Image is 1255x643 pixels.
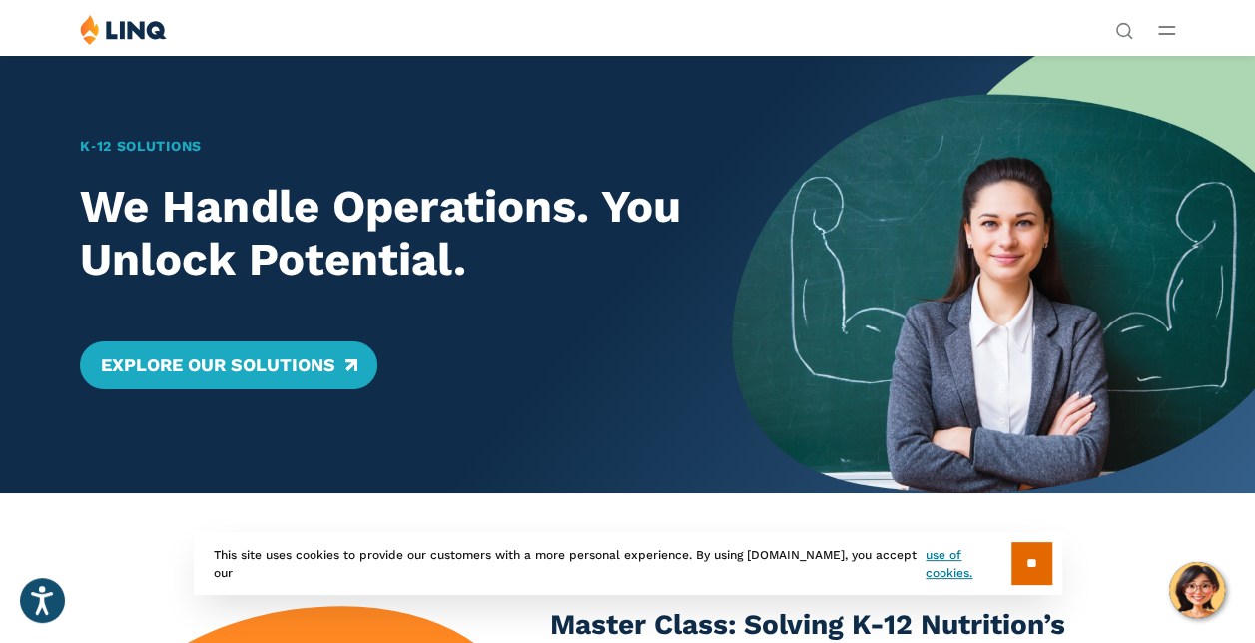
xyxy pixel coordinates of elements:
[80,14,167,45] img: LINQ | K‑12 Software
[80,341,376,389] a: Explore Our Solutions
[80,181,680,285] h2: We Handle Operations. You Unlock Potential.
[1158,19,1175,41] button: Open Main Menu
[1115,14,1133,38] nav: Utility Navigation
[926,546,1010,582] a: use of cookies.
[80,136,680,157] h1: K‑12 Solutions
[1115,20,1133,38] button: Open Search Bar
[732,48,1255,493] img: Home Banner
[1169,562,1225,618] button: Hello, have a question? Let’s chat.
[194,532,1062,595] div: This site uses cookies to provide our customers with a more personal experience. By using [DOMAIN...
